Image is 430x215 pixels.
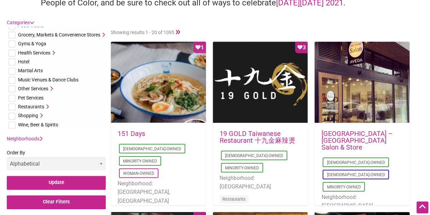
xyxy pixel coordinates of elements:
span: Wine, Beer & Spirits [18,122,58,127]
a: Neighborhoods [7,136,42,141]
a: 151 Days [118,129,145,138]
span: Martial Arts [18,68,43,73]
a: [GEOGRAPHIC_DATA] – [GEOGRAPHIC_DATA] Salon & Store [321,129,392,151]
span: Shopping [18,113,38,118]
div: Scroll Back to Top [416,201,428,213]
span: Health Services [18,50,50,56]
select: Order By [7,157,106,170]
li: Neighborhood: [GEOGRAPHIC_DATA], [GEOGRAPHIC_DATA] [118,179,199,205]
a: Minority-Owned [123,159,157,164]
span: Hotel [18,59,29,64]
span: Grocery, Markets & Convenience Stores [18,32,100,37]
li: Neighborhood: [GEOGRAPHIC_DATA] [220,174,301,191]
a: Minority-Owned [327,185,361,189]
span: Restaurants [18,104,44,109]
label: Order By [7,149,106,176]
span: Pet Services [18,95,44,101]
span: Music Venues & Dance Clubs [18,77,79,82]
a: » [174,25,182,37]
a: [DEMOGRAPHIC_DATA]-Owned [225,153,283,158]
li: Neighborhood: [GEOGRAPHIC_DATA] [321,193,403,210]
input: Update [7,176,106,190]
a: 19 GOLD Taiwanese Restaurant 十九金麻辣燙 [220,129,295,144]
span: Showing results 1 - 20 of 1095 [111,30,182,35]
span: Gyms & Yoga [18,41,46,46]
a: Categories [7,20,34,25]
a: Woman-Owned [123,171,154,176]
a: [DEMOGRAPHIC_DATA]-Owned [123,147,181,151]
a: [DEMOGRAPHIC_DATA]-Owned [327,160,385,165]
a: Restaurants [222,197,246,202]
a: [DEMOGRAPHIC_DATA]-Owned [327,172,385,177]
a: Minority-Owned [225,166,259,170]
input: Clear Filters [7,195,106,209]
span: Other Services [18,86,48,91]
